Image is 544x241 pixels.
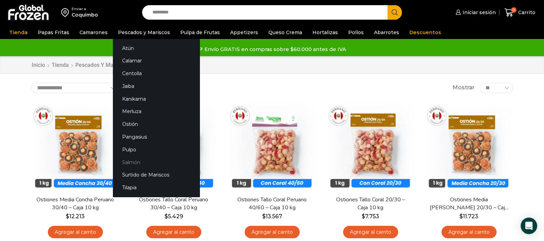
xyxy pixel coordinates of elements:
bdi: 11.723 [459,213,478,220]
a: Calamar [113,54,200,67]
span: 0 [511,7,516,13]
span: $ [362,213,365,220]
a: Pescados y Mariscos [75,61,129,69]
a: 0 Carrito [503,4,537,21]
span: Iniciar sesión [461,9,496,16]
span: Carrito [516,9,535,16]
span: $ [164,213,168,220]
bdi: 5.429 [164,213,183,220]
a: Centolla [113,67,200,80]
bdi: 12.213 [66,213,85,220]
a: Iniciar sesión [454,6,496,19]
div: Coquimbo [72,11,98,18]
a: Pulpo [113,143,200,156]
a: Tienda [51,61,69,69]
a: Pescados y Mariscos [115,26,173,39]
a: Ostiones Tallo Coral Peruano 30/40 – Caja 10 kg [134,196,213,212]
span: $ [66,213,69,220]
a: Ostiones Media Concha Peruano 30/40 – Caja 10 kg [35,196,115,212]
a: Queso Crema [265,26,306,39]
div: Enviar a [72,7,98,11]
a: Kanikama [113,92,200,105]
img: address-field-icon.svg [61,7,72,18]
a: Pollos [345,26,367,39]
a: Ostiones Tallo Coral Peruano 40/60 – Caja 10 kg [232,196,311,212]
a: Abarrotes [371,26,403,39]
a: Hortalizas [309,26,341,39]
a: Inicio [31,61,45,69]
a: Ostiones Media [PERSON_NAME] 20/30 – Caja 10 kg [429,196,508,212]
select: Pedido de la tienda [31,83,119,93]
span: Mostrar [452,84,474,92]
a: Tienda [6,26,31,39]
a: Tilapia [113,181,200,194]
button: Search button [387,5,402,20]
a: Agregar al carrito: “Ostiones Tallo Coral Peruano 30/40 - Caja 10 kg” [146,226,201,239]
a: Camarones [76,26,111,39]
bdi: 13.567 [262,213,282,220]
a: Agregar al carrito: “Ostiones Media Concha Peruano 30/40 - Caja 10 kg” [48,226,103,239]
a: Descuentos [406,26,445,39]
a: Ostión [113,118,200,131]
a: Agregar al carrito: “Ostiones Tallo Coral Peruano 40/60 - Caja 10 kg” [245,226,300,239]
a: Agregar al carrito: “Ostiones Media Concha Peruano 20/30 - Caja 10 kg” [441,226,497,239]
bdi: 7.753 [362,213,379,220]
a: Salmón [113,156,200,169]
a: Ostiones Tallo Coral 20/30 – Caja 10 kg [331,196,410,212]
span: $ [459,213,463,220]
div: Open Intercom Messenger [521,218,537,234]
nav: Breadcrumb [31,61,150,69]
a: Papas Fritas [34,26,73,39]
a: Agregar al carrito: “Ostiones Tallo Coral 20/30 - Caja 10 kg” [343,226,398,239]
a: Pangasius [113,131,200,143]
a: Appetizers [227,26,262,39]
span: $ [262,213,266,220]
a: Merluza [113,105,200,118]
a: Jaiba [113,80,200,93]
a: Atún [113,42,200,54]
a: Surtido de Mariscos [113,169,200,181]
a: Pulpa de Frutas [177,26,223,39]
